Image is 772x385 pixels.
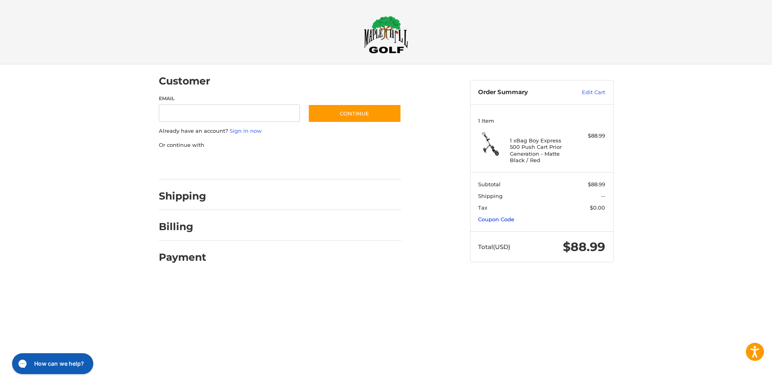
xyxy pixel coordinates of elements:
span: -- [601,193,605,199]
p: Already have an account? [159,127,401,135]
h2: Billing [159,220,206,233]
img: Maple Hill Golf [364,16,408,54]
h2: Shipping [159,190,206,202]
span: Total (USD) [478,243,510,251]
label: Email [159,95,300,102]
span: $0.00 [590,204,605,211]
a: Coupon Code [478,216,514,222]
h4: 1 x Bag Boy Express 500 Push Cart Prior Generation - Matte Black / Red [510,137,571,163]
iframe: PayPal-paylater [224,157,285,171]
button: Continue [308,104,401,123]
h3: 1 Item [478,117,605,124]
a: Sign in now [230,128,262,134]
div: $88.99 [573,132,605,140]
iframe: Gorgias live chat messenger [8,350,96,377]
span: Tax [478,204,487,211]
a: Edit Cart [565,89,605,97]
span: Shipping [478,193,503,199]
span: $88.99 [588,181,605,187]
iframe: PayPal-paypal [156,157,216,171]
span: Subtotal [478,181,501,187]
h2: Payment [159,251,206,264]
span: $88.99 [563,239,605,254]
p: Or continue with [159,141,401,149]
h2: Customer [159,75,210,87]
h3: Order Summary [478,89,565,97]
iframe: PayPal-venmo [292,157,353,171]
